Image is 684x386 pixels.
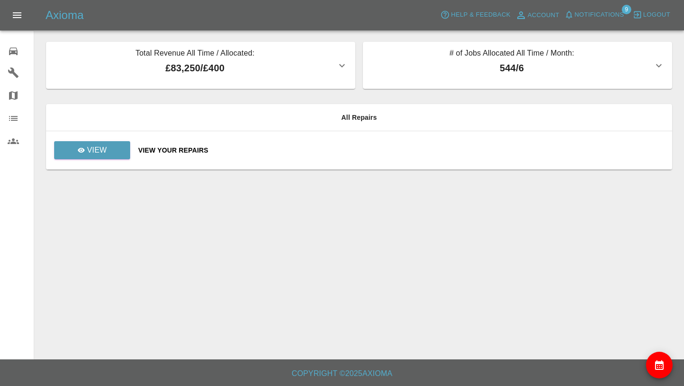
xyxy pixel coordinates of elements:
th: All Repairs [46,104,672,131]
p: # of Jobs Allocated All Time / Month: [370,48,653,61]
button: availability [646,352,673,378]
p: £83,250 / £400 [54,61,336,75]
span: 9 [622,5,631,14]
span: Account [528,10,560,21]
button: # of Jobs Allocated All Time / Month:544/6 [363,42,672,89]
button: Notifications [562,8,627,22]
p: 544 / 6 [370,61,653,75]
p: Total Revenue All Time / Allocated: [54,48,336,61]
span: Help & Feedback [451,10,510,20]
h6: Copyright © 2025 Axioma [8,367,676,380]
button: Open drawer [6,4,28,27]
button: Total Revenue All Time / Allocated:£83,250/£400 [46,42,355,89]
a: View Your Repairs [138,145,665,155]
a: View [54,146,131,154]
a: Account [513,8,562,23]
h5: Axioma [46,8,84,23]
a: View [54,141,130,159]
p: View [87,145,107,156]
span: Notifications [575,10,624,20]
button: Help & Feedback [438,8,513,22]
span: Logout [643,10,670,20]
button: Logout [630,8,673,22]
